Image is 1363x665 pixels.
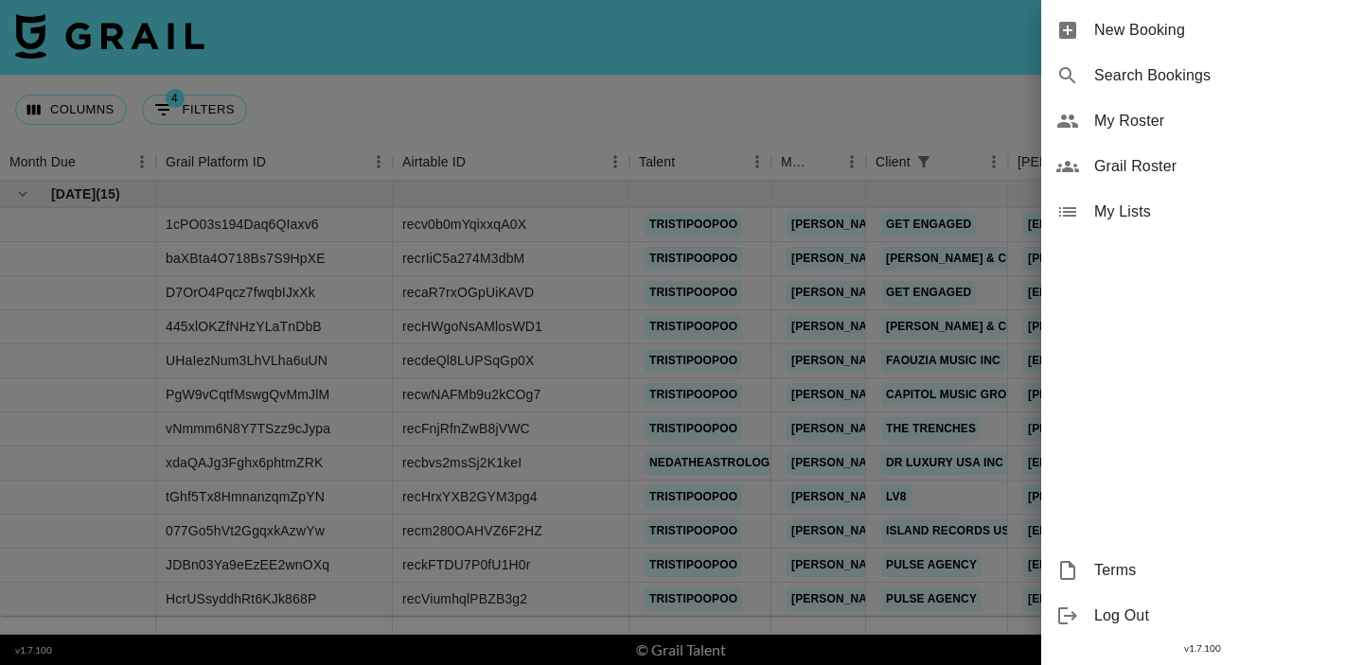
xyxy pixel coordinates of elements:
[1041,189,1363,235] div: My Lists
[1094,64,1348,87] span: Search Bookings
[1041,8,1363,53] div: New Booking
[1094,559,1348,582] span: Terms
[1041,53,1363,98] div: Search Bookings
[1094,110,1348,132] span: My Roster
[1041,98,1363,144] div: My Roster
[1094,604,1348,627] span: Log Out
[1041,548,1363,593] div: Terms
[1094,201,1348,223] span: My Lists
[1094,19,1348,42] span: New Booking
[1041,593,1363,639] div: Log Out
[1041,639,1363,658] div: v 1.7.100
[1094,155,1348,178] span: Grail Roster
[1041,144,1363,189] div: Grail Roster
